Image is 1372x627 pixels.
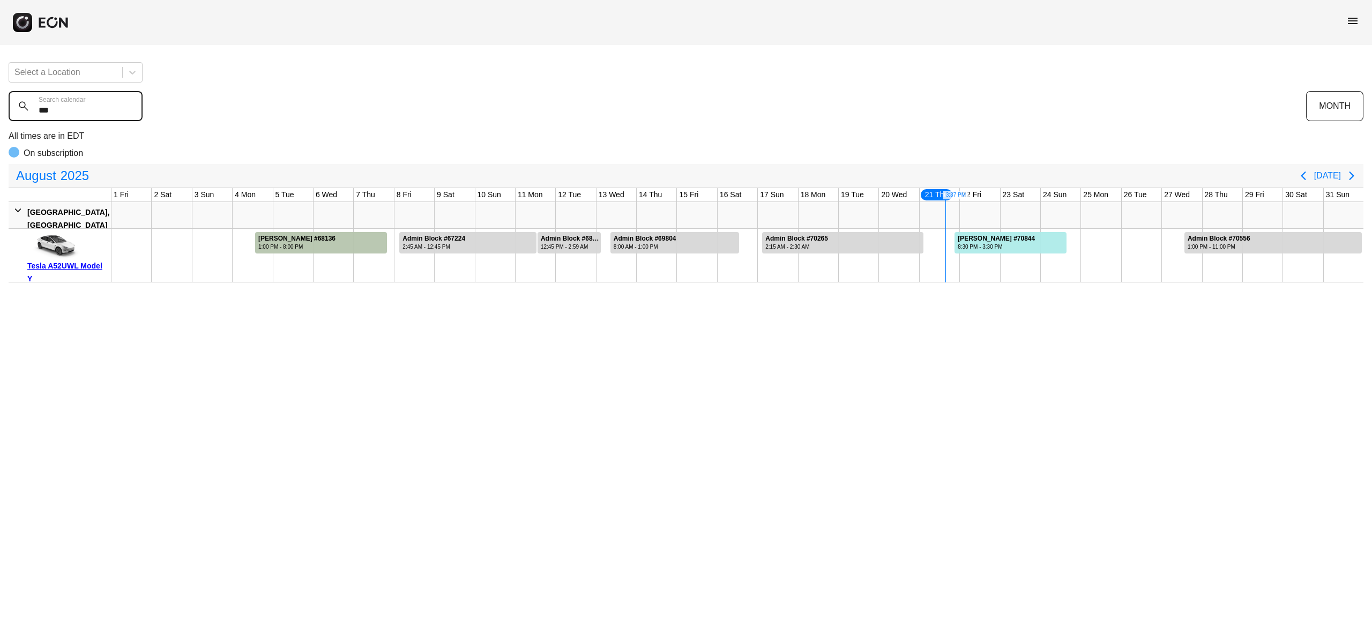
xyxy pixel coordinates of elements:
div: 1:00 PM - 11:00 PM [1188,243,1250,251]
div: 8:00 AM - 1:00 PM [614,243,676,251]
div: [PERSON_NAME] #70844 [958,235,1035,243]
div: Admin Block #67224 [402,235,465,243]
div: 14 Thu [637,188,664,201]
div: 18 Mon [799,188,828,201]
div: 28 Thu [1203,188,1230,201]
div: 15 Fri [677,188,700,201]
div: 13 Wed [596,188,627,201]
img: car [27,233,81,259]
div: Tesla A52UWL Model Y [27,259,107,285]
div: Rented for 4 days by Ramon Yera Current status is completed [255,229,387,253]
div: 31 Sun [1324,188,1352,201]
div: 25 Mon [1081,188,1110,201]
div: 4 Mon [233,188,258,201]
div: Rented for 2 days by Admin Block Current status is rental [537,229,601,253]
div: 8:30 PM - 3:30 PM [958,243,1035,251]
div: Rented for 3 days by Stanley chen Current status is confirmed [954,229,1067,253]
div: Admin Block #70556 [1188,235,1250,243]
p: All times are in EDT [9,130,1363,143]
span: August [14,165,58,186]
div: 19 Tue [839,188,866,201]
div: 23 Sat [1001,188,1026,201]
div: 9 Sat [435,188,457,201]
div: 22 Fri [960,188,983,201]
span: menu [1346,14,1359,27]
div: 29 Fri [1243,188,1266,201]
div: Rented for 4 days by Admin Block Current status is rental [399,229,537,253]
div: 2 Sat [152,188,174,201]
div: 2:15 AM - 2:30 AM [765,243,828,251]
div: [PERSON_NAME] #68136 [258,235,335,243]
div: 10 Sun [475,188,503,201]
div: 26 Tue [1122,188,1149,201]
button: MONTH [1306,91,1363,121]
div: Admin Block #68083 [541,235,600,243]
button: August2025 [10,165,95,186]
div: 1 Fri [111,188,131,201]
div: Admin Block #69804 [614,235,676,243]
div: Rented for 4 days by Admin Block Current status is rental [610,229,740,253]
div: 21 Thu [920,188,953,201]
button: [DATE] [1314,166,1341,185]
div: 3 Sun [192,188,217,201]
div: 16 Sat [718,188,743,201]
button: Next page [1341,165,1362,186]
label: Search calendar [39,95,85,104]
div: 30 Sat [1283,188,1309,201]
div: 8 Fri [394,188,414,201]
div: 1:00 PM - 8:00 PM [258,243,335,251]
div: Rented for 4 days by Admin Block Current status is rental [762,229,923,253]
div: 6 Wed [314,188,339,201]
div: 11 Mon [516,188,545,201]
div: 2:45 AM - 12:45 PM [402,243,465,251]
div: 24 Sun [1041,188,1069,201]
div: 17 Sun [758,188,786,201]
p: On subscription [24,147,83,160]
div: 12 Tue [556,188,583,201]
div: 27 Wed [1162,188,1192,201]
div: 20 Wed [879,188,909,201]
div: 12:45 PM - 2:59 AM [541,243,600,251]
div: [GEOGRAPHIC_DATA], [GEOGRAPHIC_DATA] [27,206,109,232]
div: 7 Thu [354,188,377,201]
div: Rented for 5 days by Admin Block Current status is rental [1184,229,1362,253]
span: 2025 [58,165,91,186]
div: Admin Block #70265 [765,235,828,243]
div: 5 Tue [273,188,296,201]
button: Previous page [1293,165,1314,186]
